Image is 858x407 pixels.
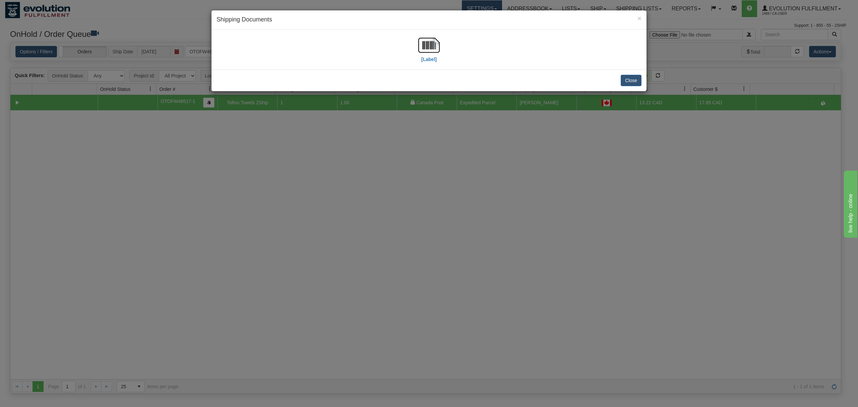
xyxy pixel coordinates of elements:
[637,15,641,22] button: Close
[421,56,437,63] label: [Label]
[418,42,440,62] a: [Label]
[418,35,440,56] img: barcode.jpg
[637,14,641,22] span: ×
[5,4,62,12] div: live help - online
[843,169,857,238] iframe: chat widget
[621,75,641,86] button: Close
[217,15,641,24] h4: Shipping Documents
